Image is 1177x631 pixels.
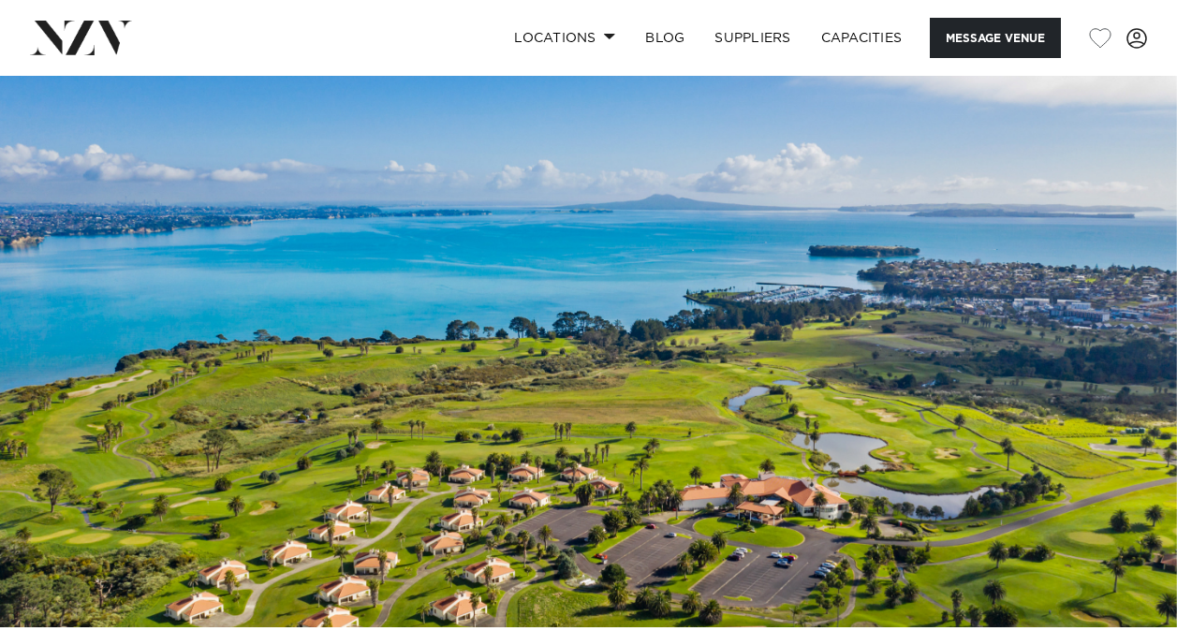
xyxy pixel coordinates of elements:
[30,21,132,54] img: nzv-logo.png
[699,18,805,58] a: SUPPLIERS
[930,18,1061,58] button: Message Venue
[630,18,699,58] a: BLOG
[499,18,630,58] a: Locations
[806,18,918,58] a: Capacities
